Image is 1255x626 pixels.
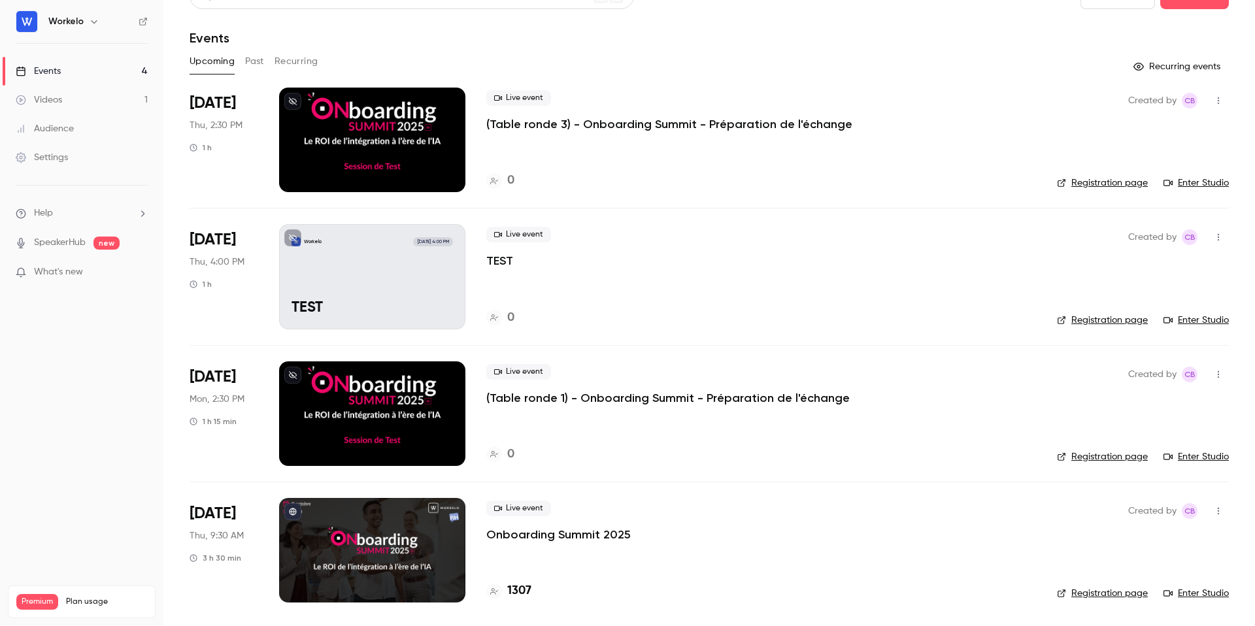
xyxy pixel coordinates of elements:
[190,51,235,72] button: Upcoming
[1184,367,1196,382] span: CB
[1128,229,1177,245] span: Created by
[34,206,53,220] span: Help
[1163,587,1229,600] a: Enter Studio
[16,11,37,32] img: Workelo
[1128,93,1177,108] span: Created by
[190,367,236,387] span: [DATE]
[48,15,84,28] h6: Workelo
[190,503,236,524] span: [DATE]
[1057,176,1148,189] a: Registration page
[190,279,212,289] div: 1 h
[190,93,236,114] span: [DATE]
[507,582,531,600] h4: 1307
[486,253,513,269] a: TEST
[190,553,241,563] div: 3 h 30 min
[1163,176,1229,189] a: Enter Studio
[34,236,86,250] a: SpeakerHub
[190,361,258,466] div: Oct 6 Mon, 2:30 PM (Europe/Paris)
[486,364,551,380] span: Live event
[245,51,264,72] button: Past
[190,30,229,46] h1: Events
[16,206,148,220] li: help-dropdown-opener
[486,390,850,406] a: (Table ronde 1) - Onboarding Summit - Préparation de l'échange
[486,90,551,106] span: Live event
[486,172,514,189] a: 0
[1163,450,1229,463] a: Enter Studio
[486,309,514,327] a: 0
[93,237,120,250] span: new
[16,594,58,610] span: Premium
[1128,367,1177,382] span: Created by
[190,88,258,192] div: Oct 2 Thu, 2:30 PM (Europe/Paris)
[1182,503,1197,519] span: Chloé B
[190,142,212,153] div: 1 h
[486,446,514,463] a: 0
[34,265,83,279] span: What's new
[507,309,514,327] h4: 0
[507,172,514,189] h4: 0
[1182,367,1197,382] span: Chloé B
[190,416,237,427] div: 1 h 15 min
[190,119,243,132] span: Thu, 2:30 PM
[486,582,531,600] a: 1307
[190,229,236,250] span: [DATE]
[1128,56,1229,77] button: Recurring events
[1184,229,1196,245] span: CB
[1163,314,1229,327] a: Enter Studio
[190,529,244,542] span: Thu, 9:30 AM
[279,224,465,329] a: TESTWorkelo[DATE] 4:00 PMTEST
[507,446,514,463] h4: 0
[413,237,452,246] span: [DATE] 4:00 PM
[66,597,147,607] span: Plan usage
[16,65,61,78] div: Events
[304,239,322,245] p: Workelo
[1128,503,1177,519] span: Created by
[1057,587,1148,600] a: Registration page
[275,51,318,72] button: Recurring
[1057,314,1148,327] a: Registration page
[16,93,62,107] div: Videos
[486,116,852,132] a: (Table ronde 3) - Onboarding Summit - Préparation de l'échange
[292,300,453,317] p: TEST
[486,501,551,516] span: Live event
[1057,450,1148,463] a: Registration page
[190,498,258,602] div: Oct 9 Thu, 9:30 AM (Europe/Paris)
[16,122,74,135] div: Audience
[486,527,631,542] a: Onboarding Summit 2025
[1182,229,1197,245] span: Chloé B
[486,227,551,242] span: Live event
[16,151,68,164] div: Settings
[190,255,244,269] span: Thu, 4:00 PM
[190,224,258,329] div: Oct 2 Thu, 4:00 PM (Europe/Paris)
[1182,93,1197,108] span: Chloé B
[1184,93,1196,108] span: CB
[1184,503,1196,519] span: CB
[190,393,244,406] span: Mon, 2:30 PM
